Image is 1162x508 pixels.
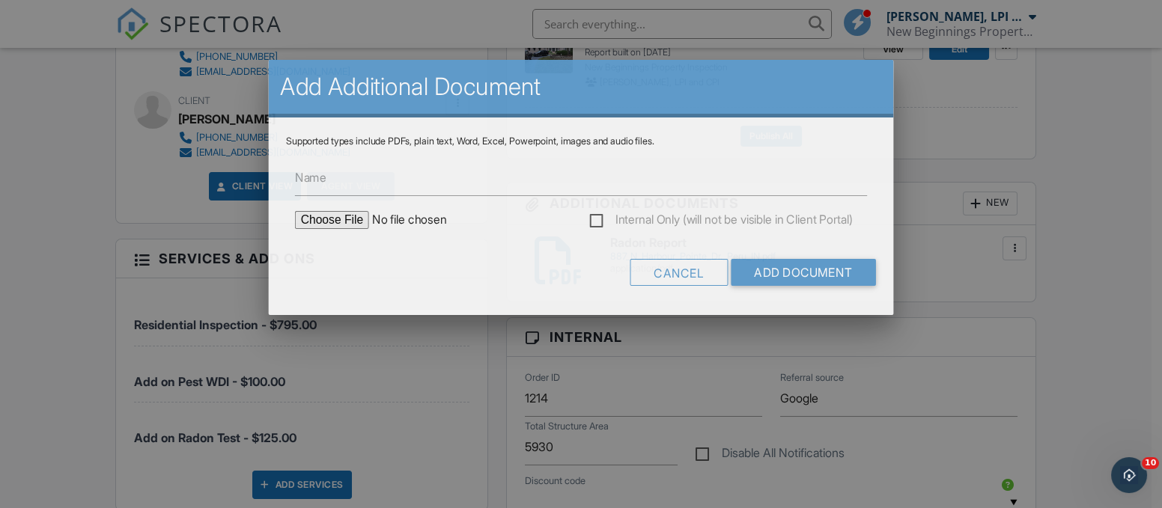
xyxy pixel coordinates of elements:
span: 10 [1142,457,1159,469]
label: Name [295,168,326,185]
input: Add Document [731,259,876,286]
div: Supported types include PDFs, plain text, Word, Excel, Powerpoint, images and audio files. [286,135,875,147]
label: Internal Only (will not be visible in Client Portal) [590,212,853,231]
div: Cancel [630,259,728,286]
iframe: Intercom live chat [1111,457,1147,493]
h2: Add Additional Document [281,72,882,102]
